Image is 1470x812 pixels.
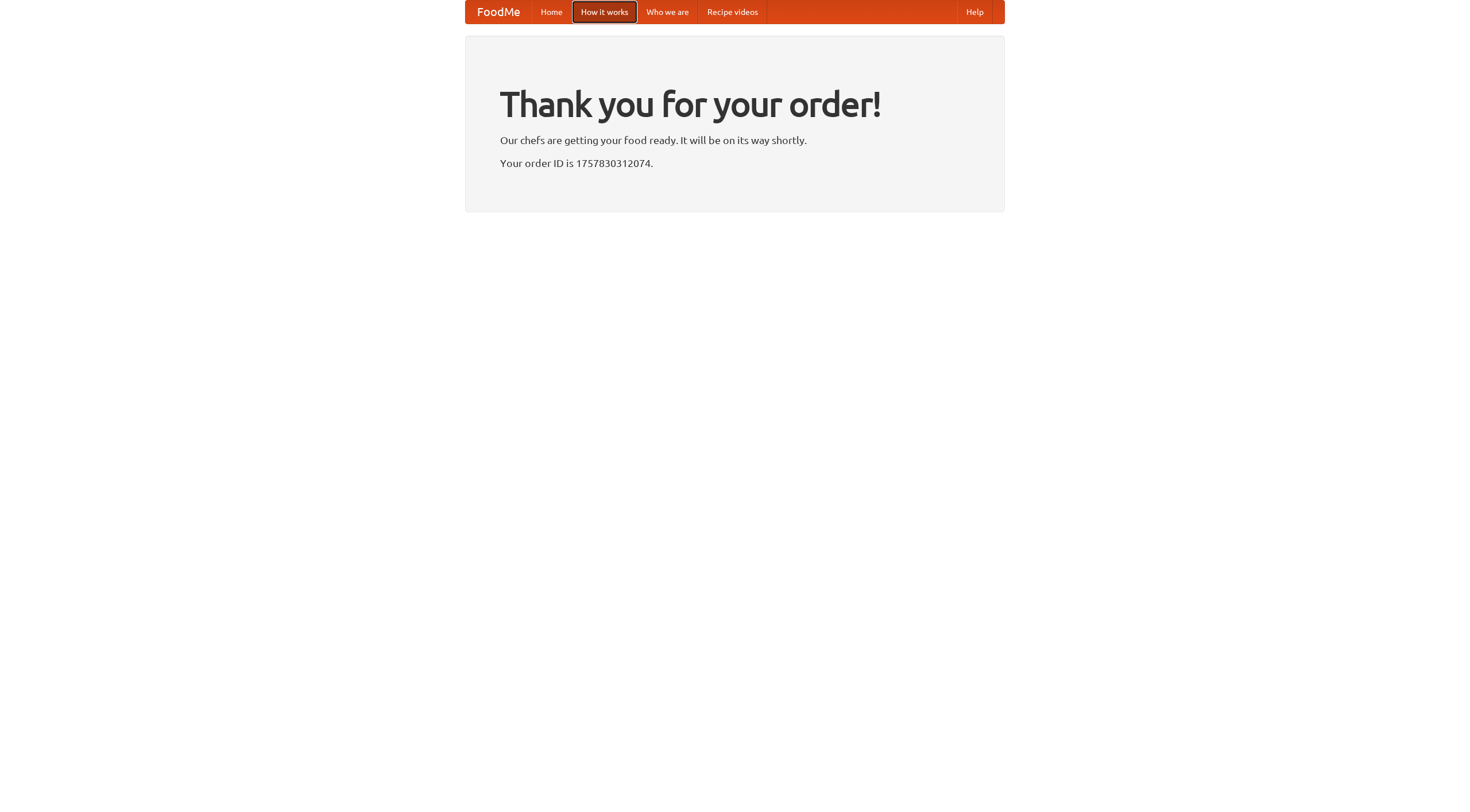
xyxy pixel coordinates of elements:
[500,154,970,172] p: Your order ID is 1757830312074.
[466,1,532,24] a: FoodMe
[500,131,970,149] p: Our chefs are getting your food ready. It will be on its way shortly.
[698,1,767,24] a: Recipe videos
[500,76,970,131] h1: Thank you for your order!
[572,1,637,24] a: How it works
[637,1,698,24] a: Who we are
[532,1,572,24] a: Home
[957,1,993,24] a: Help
